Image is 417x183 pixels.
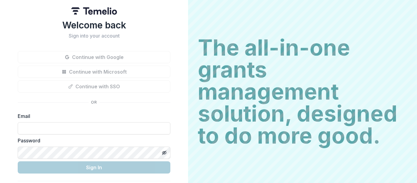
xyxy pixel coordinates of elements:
h1: Welcome back [18,20,170,31]
button: Toggle password visibility [159,148,169,158]
img: Temelio [71,7,117,15]
label: Email [18,112,167,120]
h2: Sign into your account [18,33,170,39]
button: Sign In [18,161,170,174]
label: Password [18,137,167,144]
button: Continue with SSO [18,80,170,93]
button: Continue with Microsoft [18,66,170,78]
button: Continue with Google [18,51,170,63]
